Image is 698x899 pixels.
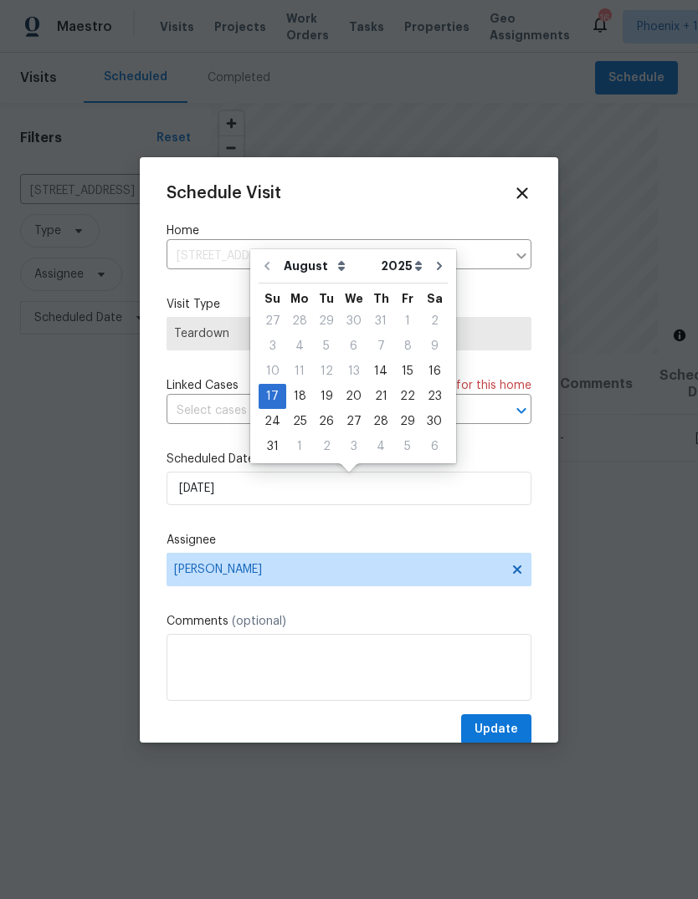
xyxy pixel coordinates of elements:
[259,385,286,408] div: 17
[421,309,448,333] div: 2
[402,293,413,304] abbr: Friday
[394,309,421,334] div: Fri Aug 01 2025
[340,359,367,384] div: Wed Aug 13 2025
[367,409,394,434] div: Thu Aug 28 2025
[340,360,367,383] div: 13
[340,309,367,333] div: 30
[394,385,421,408] div: 22
[394,359,421,384] div: Fri Aug 15 2025
[167,377,239,394] span: Linked Cases
[286,384,313,409] div: Mon Aug 18 2025
[280,253,377,278] select: Month
[367,359,394,384] div: Thu Aug 14 2025
[313,384,340,409] div: Tue Aug 19 2025
[427,293,443,304] abbr: Saturday
[167,451,531,467] label: Scheduled Date
[259,434,286,459] div: Sun Aug 31 2025
[340,409,367,434] div: Wed Aug 27 2025
[373,293,389,304] abbr: Thursday
[421,409,448,434] div: Sat Aug 30 2025
[394,309,421,333] div: 1
[254,249,280,283] button: Go to previous month
[340,309,367,334] div: Wed Jul 30 2025
[259,359,286,384] div: Sun Aug 10 2025
[421,410,448,433] div: 30
[259,384,286,409] div: Sun Aug 17 2025
[313,335,340,358] div: 5
[313,434,340,459] div: Tue Sep 02 2025
[286,359,313,384] div: Mon Aug 11 2025
[394,334,421,359] div: Fri Aug 08 2025
[313,359,340,384] div: Tue Aug 12 2025
[264,293,280,304] abbr: Sunday
[167,222,531,239] label: Home
[367,434,394,459] div: Thu Sep 04 2025
[290,293,309,304] abbr: Monday
[340,410,367,433] div: 27
[427,249,452,283] button: Go to next month
[259,410,286,433] div: 24
[367,410,394,433] div: 28
[345,293,363,304] abbr: Wednesday
[394,335,421,358] div: 8
[421,385,448,408] div: 23
[232,616,286,627] span: (optional)
[367,360,394,383] div: 14
[313,435,340,458] div: 2
[421,309,448,334] div: Sat Aug 02 2025
[259,309,286,333] div: 27
[513,184,531,202] span: Close
[340,334,367,359] div: Wed Aug 06 2025
[259,309,286,334] div: Sun Jul 27 2025
[394,409,421,434] div: Fri Aug 29 2025
[286,385,313,408] div: 18
[367,335,394,358] div: 7
[394,434,421,459] div: Fri Sep 05 2025
[286,309,313,333] div: 28
[286,334,313,359] div: Mon Aug 04 2025
[286,434,313,459] div: Mon Sep 01 2025
[174,563,502,576] span: [PERSON_NAME]
[475,719,518,740] span: Update
[367,334,394,359] div: Thu Aug 07 2025
[167,185,281,202] span: Schedule Visit
[167,296,531,313] label: Visit Type
[313,360,340,383] div: 12
[286,409,313,434] div: Mon Aug 25 2025
[259,435,286,458] div: 31
[394,410,421,433] div: 29
[259,334,286,359] div: Sun Aug 03 2025
[367,435,394,458] div: 4
[313,334,340,359] div: Tue Aug 05 2025
[377,253,427,278] select: Year
[167,243,506,269] input: Enter in an address
[394,435,421,458] div: 5
[340,384,367,409] div: Wed Aug 20 2025
[167,613,531,630] label: Comments
[313,309,340,333] div: 29
[394,360,421,383] div: 15
[259,335,286,358] div: 3
[286,335,313,358] div: 4
[313,410,340,433] div: 26
[367,385,394,408] div: 21
[286,410,313,433] div: 25
[174,325,524,342] span: Teardown
[421,359,448,384] div: Sat Aug 16 2025
[367,309,394,333] div: 31
[167,398,485,424] input: Select cases
[259,409,286,434] div: Sun Aug 24 2025
[340,434,367,459] div: Wed Sep 03 2025
[367,384,394,409] div: Thu Aug 21 2025
[313,385,340,408] div: 19
[421,435,448,458] div: 6
[461,714,531,745] button: Update
[286,309,313,334] div: Mon Jul 28 2025
[167,532,531,549] label: Assignee
[319,293,334,304] abbr: Tuesday
[286,435,313,458] div: 1
[510,399,533,422] button: Open
[367,309,394,334] div: Thu Jul 31 2025
[313,409,340,434] div: Tue Aug 26 2025
[313,309,340,334] div: Tue Jul 29 2025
